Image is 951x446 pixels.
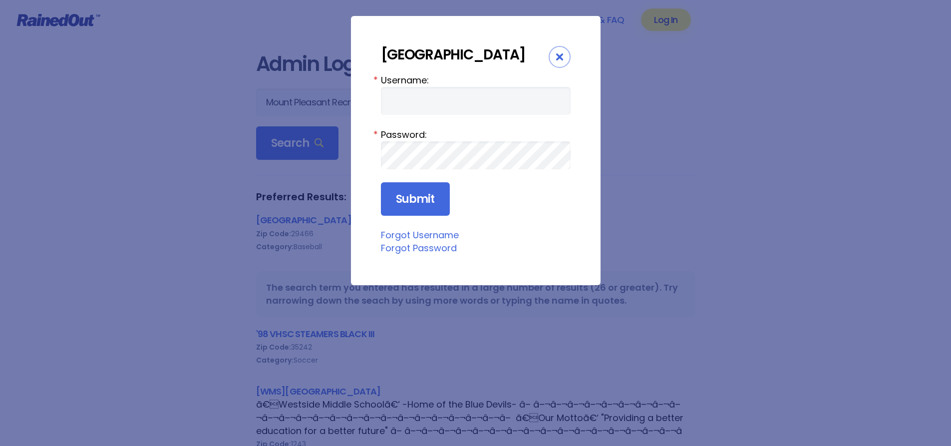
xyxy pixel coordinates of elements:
a: Forgot Password [381,242,457,254]
div: Close [549,46,571,68]
label: Username: [381,73,571,87]
div: [GEOGRAPHIC_DATA] [381,46,549,63]
input: Submit [381,182,450,216]
a: Forgot Username [381,229,459,241]
label: Password: [381,128,571,141]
